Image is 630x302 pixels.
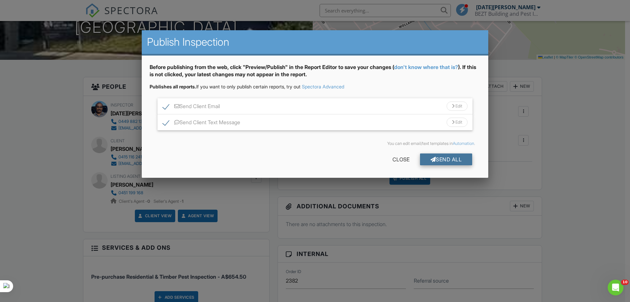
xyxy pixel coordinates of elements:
[150,84,301,89] span: If you want to only publish certain reports, try out
[382,153,420,165] div: Close
[447,118,468,127] div: Edit
[621,280,629,285] span: 10
[394,64,458,70] a: don't know where that is?
[447,102,468,111] div: Edit
[150,84,196,89] strong: Publishes all reports.
[608,280,623,295] iframe: Intercom live chat
[163,119,240,128] label: Send Client Text Message
[163,103,220,111] label: Send Client Email
[302,84,344,89] a: Spectora Advanced
[155,141,475,146] div: You can edit email/text templates in .
[150,63,480,83] div: Before publishing from the web, click "Preview/Publish" in the Report Editor to save your changes...
[420,153,472,165] div: Send All
[147,35,483,49] h2: Publish Inspection
[453,141,474,146] a: Automation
